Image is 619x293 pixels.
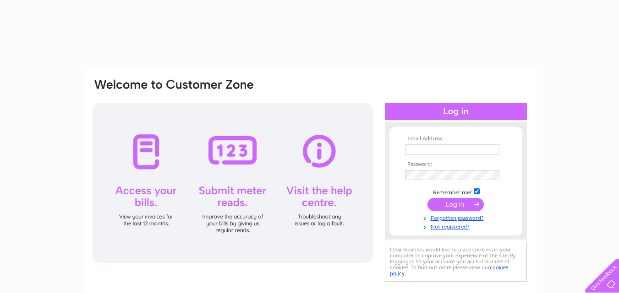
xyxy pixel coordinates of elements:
[405,222,509,230] a: Not registered?
[385,242,527,282] div: Clear Business would like to place cookies on your computer to improve your experience of the sit...
[403,161,509,168] th: Password:
[403,187,509,196] td: Remember me?
[403,136,509,142] th: Email Address:
[390,264,508,277] a: cookies policy
[427,198,484,211] input: Submit
[405,213,509,222] a: Forgotten password?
